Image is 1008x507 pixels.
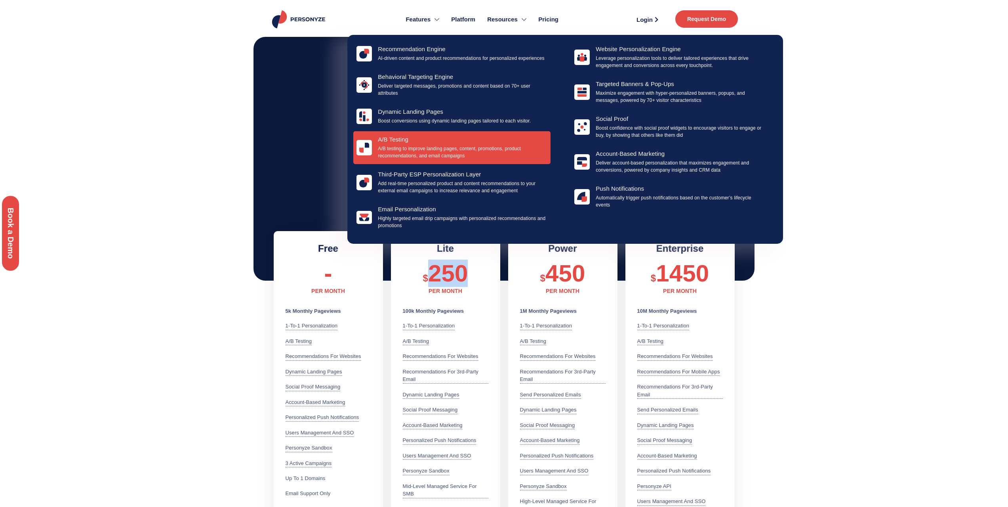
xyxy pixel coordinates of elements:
[378,82,547,97] p: Deliver targeted messages, promotions and content based on 70+ user attributes
[403,467,450,475] div: Personyze Sandbox
[637,337,664,346] div: A/B testing
[637,308,697,314] b: 10M Monthly Pageviews
[520,406,577,414] div: Dynamic Landing Pages
[378,136,547,143] h4: a/b testing
[545,260,585,287] span: 450
[596,55,765,69] p: Leverage personalization tools to deliver tailored experiences that drive engagement and conversi...
[378,215,547,229] p: Highly targeted email drip campaigns with personalized recommendations and promotions
[637,243,723,254] h2: Enterprise
[403,452,471,460] div: Users Management and SSO
[596,150,765,157] h4: Account-Based Marketing
[286,413,359,422] div: Personalized Push Notifications
[359,214,369,221] img: Email Personalization
[400,4,445,35] a: Features
[353,41,551,67] a: Recommendation Engine Recommendation Engine AI-driven content and product recommendations for per...
[286,459,332,468] div: 3 active campaigns
[636,17,653,23] span: Login
[359,178,369,188] img: Third-Party ESP Personalization Layer
[532,4,564,35] a: Pricing
[656,260,709,287] span: 1450
[403,308,464,314] b: 100k Monthly Pageviews
[596,124,765,139] p: Boost confidence with social proof widgets to encourage visitors to engage or buy, by showing tha...
[675,10,738,28] a: Request Demo
[403,482,488,498] div: Mid-level managed service for SMB
[445,4,481,35] a: Platform
[687,16,726,22] span: Request Demo
[520,452,594,460] div: Personalized Push Notifications
[637,497,706,506] div: Users Management and SSO
[403,406,458,414] div: Social Proof Messaging
[637,452,697,460] div: Account-Based Marketing
[403,421,463,430] div: Account-Based Marketing
[286,474,326,482] div: Up to 1 Domains
[577,192,587,202] img: Push Notifications
[286,308,341,314] b: 5k Monthly Pageviews
[286,322,338,330] div: 1-to-1 Personalization
[378,145,547,159] p: A/B testing to improve landing pages, content, promotions, product recommendations, and email cam...
[353,131,551,164] a: a/b testing a/b testing A/B testing to improve landing pages, content, promotions, product recomm...
[577,157,587,167] img: Account-Based Marketing
[520,467,589,475] div: Users Management and SSO
[324,260,332,287] span: -
[378,206,547,213] h4: Email Personalization
[286,368,342,376] div: Dynamic Landing Pages
[286,352,361,361] div: Recommendations for websites
[596,46,765,53] h4: Website Personalization Engine
[423,273,428,283] span: $
[378,55,547,62] p: AI-driven content and product recommendations for personalized experiences
[571,180,768,213] a: Push Notifications Push Notifications Automatically trigger push notifications based on the custo...
[481,4,532,35] a: Resources
[637,322,690,330] div: 1-to-1 Personalization
[378,46,547,53] h4: Recommendation Engine
[378,117,547,124] p: Boost conversions using dynamic landing pages tailored to each visitor.
[353,103,551,129] a: Dynamic Landing Pages Dynamic Landing Pages Boost conversions using dynamic landing pages tailore...
[403,243,488,254] h2: Lite
[359,143,369,153] img: a/b testing
[359,49,369,59] img: Recommendation Engine
[403,391,459,399] div: Dynamic Landing Pages
[403,352,478,361] div: Recommendations for websites
[353,69,551,101] a: Behavioral Targeting Engine Behavioral Targeting Engine Deliver targeted messages, promotions and...
[403,436,476,445] div: Personalized Push Notifications
[637,421,694,430] div: Dynamic Landing Pages
[255,76,753,105] h1: Personalization engine pricing
[520,352,596,361] div: Recommendations for websites
[487,15,518,24] span: Resources
[651,273,656,283] span: $
[403,322,455,330] div: 1-to-1 Personalization
[596,90,765,104] p: Maximize engagement with hyper-personalized banners, popups, and messages, powered by 70+ visitor...
[637,482,672,491] div: Personyze API
[286,243,371,254] h2: Free
[520,337,547,346] div: A/B testing
[596,185,765,192] h4: Push Notifications
[571,145,768,178] a: Account-Based Marketing Account-Based Marketing Deliver account-based personalization that maximi...
[596,159,765,174] p: Deliver account-based personalization that maximizes engagement and conversions, powered by compa...
[286,337,312,346] div: A/B testing
[637,368,720,376] div: Recommendations for mobile apps
[520,482,567,491] div: Personyze Sandbox
[637,383,723,399] div: Recommendations for 3rd-party email
[403,337,429,346] div: A/B testing
[520,368,606,384] div: Recommendations for 3rd-party email
[286,429,354,437] div: Users Management and SSO
[637,406,698,414] div: Send personalized emails
[596,194,765,209] p: Automatically trigger push notifications based on the customer’s lifecycle events
[577,122,587,132] img: Social Proof
[520,243,606,254] h2: Power
[271,10,329,29] img: Personyze logo
[520,308,577,314] b: 1M Monthly Pageviews
[577,52,587,62] img: Website Personalization Engine
[428,260,468,287] span: 250
[378,180,547,194] p: Add real-time personalized product and content recommendations to your external email campaigns t...
[571,41,768,74] a: Website Personalization Engine Website Personalization Engine Leverage personalization tools to d...
[286,490,331,497] div: Email Support only
[378,73,547,80] h4: Behavioral Targeting Engine
[520,322,572,330] div: 1-to-1 Personalization
[353,201,551,234] a: Email Personalization Email Personalization Highly targeted email drip campaigns with personalize...
[577,87,587,97] img: Targeted Banners & Pop-Ups
[571,111,768,143] a: Social Proof Social Proof Boost confidence with social proof widgets to encourage visitors to eng...
[520,391,581,399] div: Send personalized emails
[403,368,488,384] div: Recommendations for 3rd-party email
[596,80,765,88] h4: Targeted Banners & Pop-Ups
[406,15,431,24] span: Features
